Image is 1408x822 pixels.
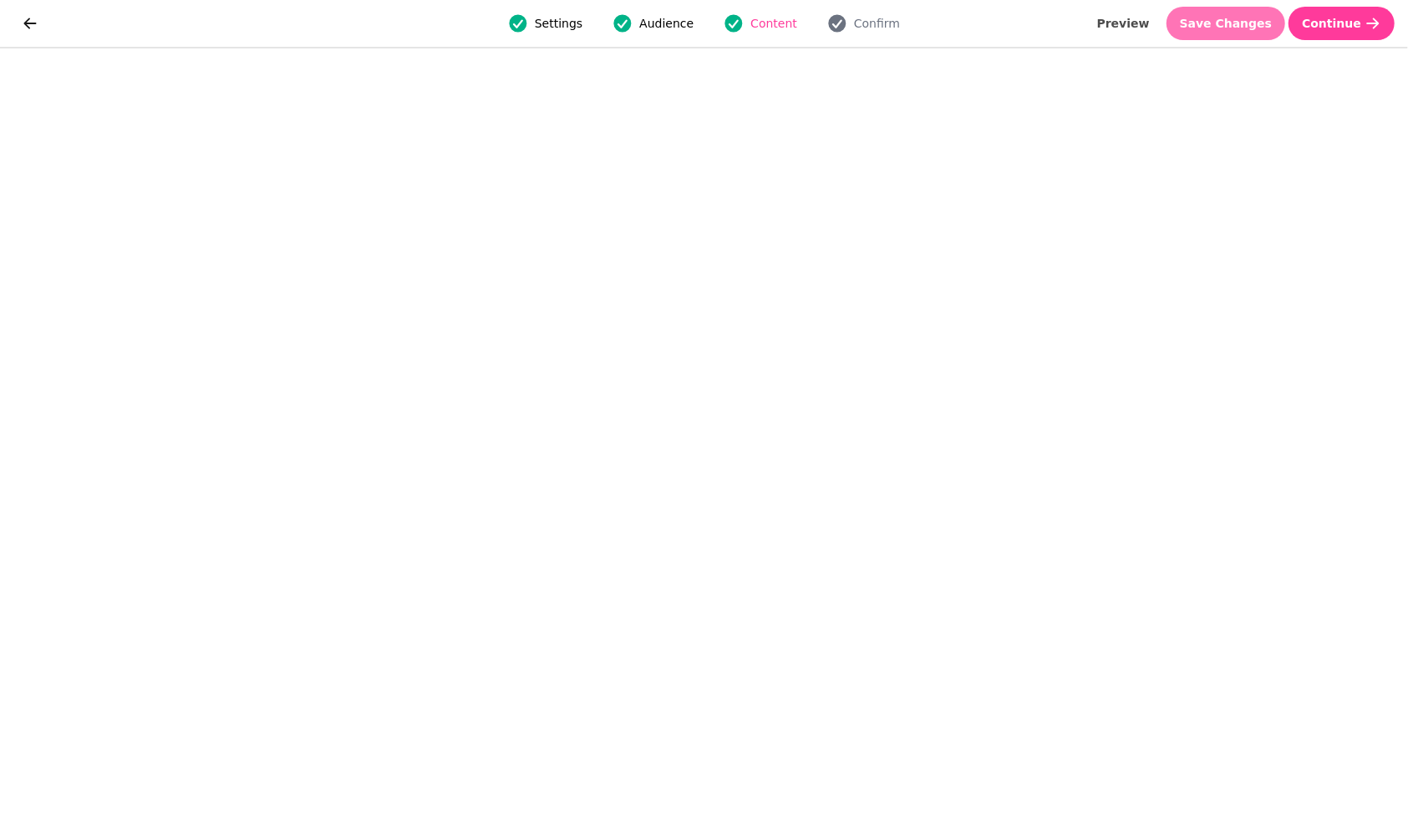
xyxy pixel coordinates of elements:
span: Content [750,15,797,32]
span: Preview [1097,18,1150,29]
button: Save Changes [1167,7,1286,40]
span: Save Changes [1180,18,1273,29]
span: Settings [535,15,582,32]
button: Preview [1084,7,1163,40]
span: Confirm [854,15,900,32]
span: Audience [639,15,694,32]
span: Continue [1302,18,1361,29]
button: Continue [1289,7,1395,40]
button: go back [13,7,47,40]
